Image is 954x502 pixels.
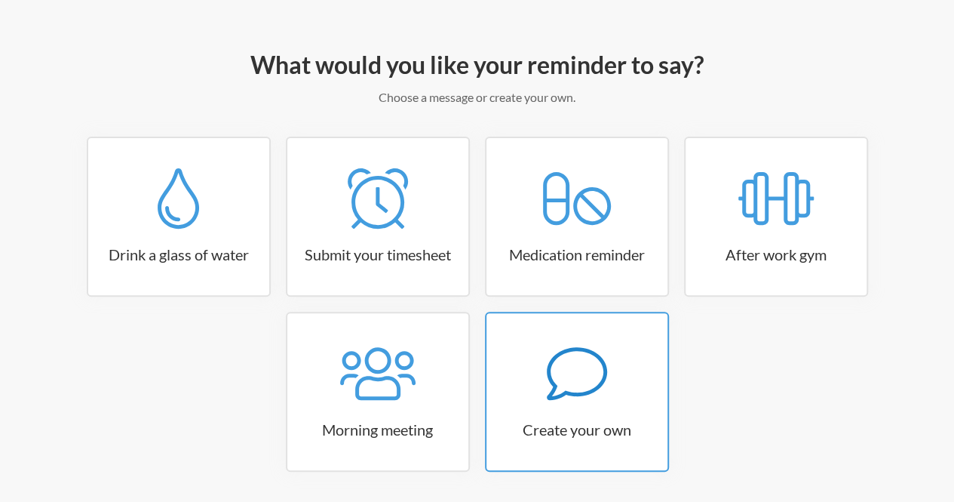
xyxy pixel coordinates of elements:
[45,49,909,81] h2: What would you like your reminder to say?
[486,244,667,265] h3: Medication reminder
[287,419,468,440] h3: Morning meeting
[287,244,468,265] h3: Submit your timesheet
[45,88,909,106] p: Choose a message or create your own.
[486,419,667,440] h3: Create your own
[686,244,867,265] h3: After work gym
[88,244,269,265] h3: Drink a glass of water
